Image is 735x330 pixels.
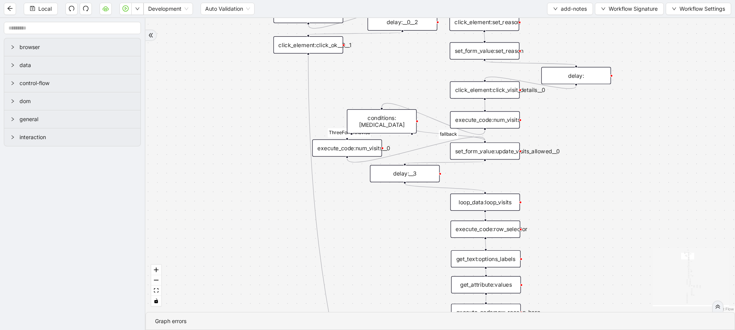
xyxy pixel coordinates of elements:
[328,128,371,138] g: Edge from conditions:orthovisc to execute_code:num_visits__0
[151,296,161,306] button: toggle interactivity
[103,5,109,11] span: cloud-server
[7,5,13,11] span: arrow-left
[24,3,58,15] button: saveLocal
[450,143,520,160] div: set_form_value:update_visits_allowed__0
[449,13,519,31] div: click_element:set_reason
[484,33,485,40] g: Edge from click_element:set_reason to set_form_value:set_reason
[20,61,134,69] span: data
[485,77,576,89] g: Edge from delay: to click_element:click_visit_details__0
[382,103,485,134] g: Edge from execute_code:num_visits to conditions:orthovisc
[370,165,439,182] div: delay:__3
[10,117,15,121] span: right
[367,13,437,31] div: delay:__0__2
[273,6,343,23] div: set_form_value:add_note__0__1
[69,5,75,11] span: undo
[347,137,485,162] g: Edge from execute_code:num_visits__0 to set_form_value:update_visits_allowed__0
[450,81,519,99] div: click_element:click_visit_details__0
[20,43,134,51] span: browser
[347,109,416,133] div: conditions:[MEDICAL_DATA]
[10,81,15,85] span: right
[450,194,520,211] div: loop_data:loop_visits
[273,36,343,54] div: click_element:click_ok__0__1
[601,7,606,11] span: down
[547,3,593,15] button: downadd-notes
[450,42,519,59] div: set_form_value:set_reason
[451,221,520,238] div: execute_code:row_selector
[312,140,382,157] div: execute_code:num_visits__0
[715,304,720,309] span: double-right
[672,7,676,11] span: down
[4,128,140,146] div: interaction
[30,6,35,11] span: save
[4,56,140,74] div: data
[485,61,576,65] g: Edge from set_form_value:set_reason to delay:
[205,3,250,15] span: Auto Validation
[412,128,485,141] g: Edge from conditions:orthovisc to set_form_value:update_visits_allowed__0
[451,250,521,268] div: get_text:options_labels
[450,111,520,128] div: execute_code:num_visits
[405,161,485,163] g: Edge from set_form_value:update_visits_allowed__0 to delay:__3
[4,110,140,128] div: general
[561,5,587,13] span: add-notes
[405,184,485,192] g: Edge from delay:__3 to loop_data:loop_visits
[451,304,521,321] div: execute_code:new_reason_here
[451,276,521,294] div: get_attribute:values
[135,7,140,11] span: down
[714,307,734,311] a: React Flow attribution
[151,275,161,286] button: zoom out
[4,74,140,92] div: control-flow
[122,5,129,11] span: play-circle
[609,5,658,13] span: Workflow Signature
[10,45,15,49] span: right
[10,63,15,67] span: right
[100,3,112,15] button: cloud-server
[148,3,188,15] span: Development
[155,317,725,325] div: Graph errors
[4,92,140,110] div: dom
[151,286,161,296] button: fit view
[553,7,558,11] span: down
[20,79,134,87] span: control-flow
[541,67,611,84] div: delay:
[595,3,664,15] button: downWorkflow Signature
[485,240,486,248] g: Edge from execute_code:row_selector to get_text:options_labels
[10,135,15,140] span: right
[131,3,144,15] button: down
[10,99,15,103] span: right
[666,3,731,15] button: downWorkflow Settings
[151,265,161,275] button: zoom in
[80,3,92,15] button: redo
[83,5,89,11] span: redo
[679,5,725,13] span: Workflow Settings
[119,3,132,15] button: play-circle
[308,33,402,34] g: Edge from delay:__0__2 to click_element:click_ok__0__1
[4,38,140,56] div: browser
[148,33,154,38] span: double-right
[65,3,78,15] button: undo
[20,115,134,123] span: general
[38,5,52,13] span: Local
[4,3,16,15] button: arrow-left
[308,8,402,28] g: Edge from set_form_value:add_note__0__1 to delay:__0__2
[20,97,134,105] span: dom
[20,133,134,141] span: interaction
